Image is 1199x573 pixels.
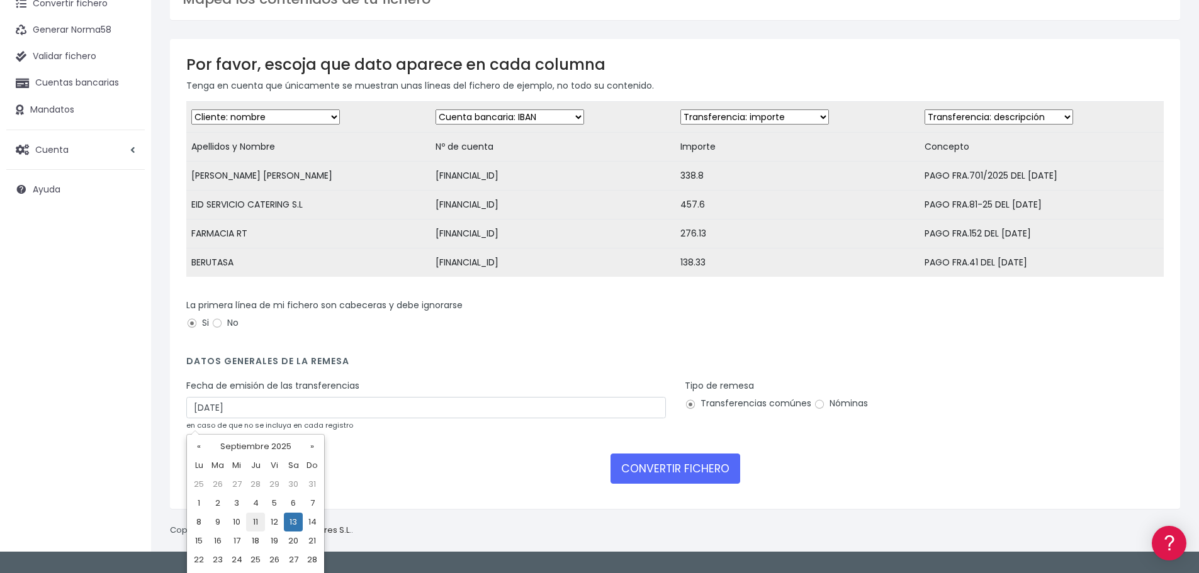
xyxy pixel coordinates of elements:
[675,248,920,277] td: 138.33
[246,550,265,569] td: 25
[13,139,239,151] div: Convertir ficheros
[6,176,145,203] a: Ayuda
[284,494,303,513] td: 6
[13,218,239,237] a: Perfiles de empresas
[13,250,239,262] div: Facturación
[685,379,754,392] label: Tipo de remesa
[246,531,265,550] td: 18
[284,513,303,531] td: 13
[189,456,208,475] th: Lu
[186,162,431,191] td: [PERSON_NAME] [PERSON_NAME]
[265,513,284,531] td: 12
[284,475,303,494] td: 30
[208,456,227,475] th: Ma
[189,475,208,494] td: 25
[284,531,303,550] td: 20
[227,475,246,494] td: 27
[186,220,431,248] td: FARMACIA RT
[13,337,239,359] button: Contáctanos
[675,191,920,220] td: 457.6
[920,133,1164,162] td: Concepto
[211,316,239,330] label: No
[303,531,322,550] td: 21
[303,475,322,494] td: 31
[920,220,1164,248] td: PAGO FRA.152 DEL [DATE]
[227,494,246,513] td: 3
[186,316,209,330] label: Si
[189,494,208,513] td: 1
[6,43,145,70] a: Validar fichero
[246,456,265,475] th: Ju
[920,191,1164,220] td: PAGO FRA.81-25 DEL [DATE]
[920,248,1164,277] td: PAGO FRA.41 DEL [DATE]
[227,513,246,531] td: 10
[189,531,208,550] td: 15
[284,456,303,475] th: Sa
[186,420,353,430] small: en caso de que no se incluya en cada registro
[6,97,145,123] a: Mandatos
[265,475,284,494] td: 29
[246,475,265,494] td: 28
[227,550,246,569] td: 24
[208,513,227,531] td: 9
[227,456,246,475] th: Mi
[186,133,431,162] td: Apellidos y Nombre
[186,248,431,277] td: BERUTASA
[303,494,322,513] td: 7
[186,379,359,392] label: Fecha de emisión de las transferencias
[208,531,227,550] td: 16
[13,321,239,341] a: API
[431,162,675,191] td: [FINANCIAL_ID]
[208,550,227,569] td: 23
[920,162,1164,191] td: PAGO FRA.701/2025 DEL [DATE]
[303,550,322,569] td: 28
[675,133,920,162] td: Importe
[265,456,284,475] th: Vi
[189,513,208,531] td: 8
[227,531,246,550] td: 17
[13,107,239,126] a: Información general
[35,143,69,155] span: Cuenta
[189,437,208,456] th: «
[189,550,208,569] td: 22
[186,79,1164,92] p: Tenga en cuenta que únicamente se muestran unas líneas del fichero de ejemplo, no todo su contenido.
[675,162,920,191] td: 338.8
[186,356,1164,373] h4: Datos generales de la remesa
[33,183,60,196] span: Ayuda
[431,248,675,277] td: [FINANCIAL_ID]
[208,494,227,513] td: 2
[284,550,303,569] td: 27
[13,159,239,179] a: Formatos
[186,191,431,220] td: EID SERVICIO CATERING S.L
[431,133,675,162] td: Nº de cuenta
[6,136,145,163] a: Cuenta
[13,179,239,198] a: Problemas habituales
[208,437,303,456] th: Septiembre 2025
[431,220,675,248] td: [FINANCIAL_ID]
[685,397,811,410] label: Transferencias comúnes
[814,397,868,410] label: Nóminas
[611,453,740,484] button: CONVERTIR FICHERO
[173,362,242,374] a: POWERED BY ENCHANT
[13,87,239,99] div: Información general
[303,513,322,531] td: 14
[246,513,265,531] td: 11
[246,494,265,513] td: 4
[6,70,145,96] a: Cuentas bancarias
[13,198,239,218] a: Videotutoriales
[13,270,239,289] a: General
[303,437,322,456] th: »
[186,299,463,312] label: La primera línea de mi fichero son cabeceras y debe ignorarse
[265,494,284,513] td: 5
[675,220,920,248] td: 276.13
[208,475,227,494] td: 26
[13,302,239,314] div: Programadores
[303,456,322,475] th: Do
[170,524,353,537] p: Copyright © 2025 .
[186,55,1164,74] h3: Por favor, escoja que dato aparece en cada columna
[265,550,284,569] td: 26
[431,191,675,220] td: [FINANCIAL_ID]
[6,17,145,43] a: Generar Norma58
[265,531,284,550] td: 19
